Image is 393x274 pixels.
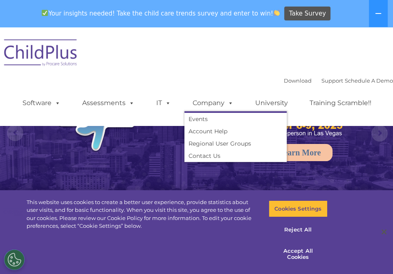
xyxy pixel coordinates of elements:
[38,5,283,21] span: Your insights needed! Take the child care trends survey and enter to win!
[301,95,380,111] a: Training Scramble!!
[345,77,393,84] a: Schedule A Demo
[74,95,143,111] a: Assessments
[284,77,393,84] font: |
[184,95,242,111] a: Company
[269,200,328,218] button: Cookies Settings
[269,221,328,238] button: Reject All
[247,95,296,111] a: University
[284,77,312,84] a: Download
[267,144,332,161] a: Learn More
[284,7,330,21] a: Take Survey
[27,198,257,230] div: This website uses cookies to create a better user experience, provide statistics about user visit...
[321,77,343,84] a: Support
[14,95,69,111] a: Software
[269,243,328,266] button: Accept All Cookies
[289,7,326,21] span: Take Survey
[148,95,179,111] a: IT
[184,113,287,125] a: Events
[184,150,287,162] a: Contact Us
[4,249,25,270] button: Cookies Settings
[184,125,287,137] a: Account Help
[184,137,287,150] a: Regional User Groups
[375,223,393,241] button: Close
[274,10,280,16] img: 👏
[42,10,48,16] img: ✅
